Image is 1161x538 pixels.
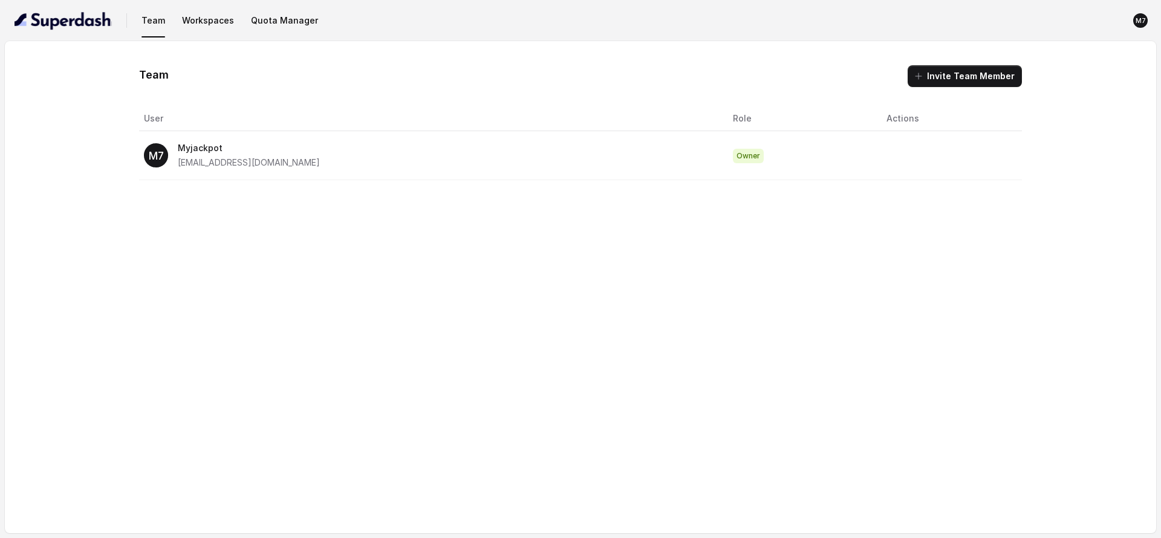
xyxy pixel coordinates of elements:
h1: Team [139,65,169,85]
text: M7 [1136,17,1146,25]
text: M7 [149,149,164,162]
p: Myjackpot [178,141,320,155]
th: User [139,106,723,131]
span: [EMAIL_ADDRESS][DOMAIN_NAME] [178,157,320,167]
button: Quota Manager [246,10,323,31]
span: Owner [733,149,764,163]
th: Role [723,106,877,131]
button: Invite Team Member [908,65,1022,87]
button: Team [137,10,170,31]
button: Workspaces [177,10,239,31]
th: Actions [877,106,1021,131]
img: light.svg [15,11,112,30]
